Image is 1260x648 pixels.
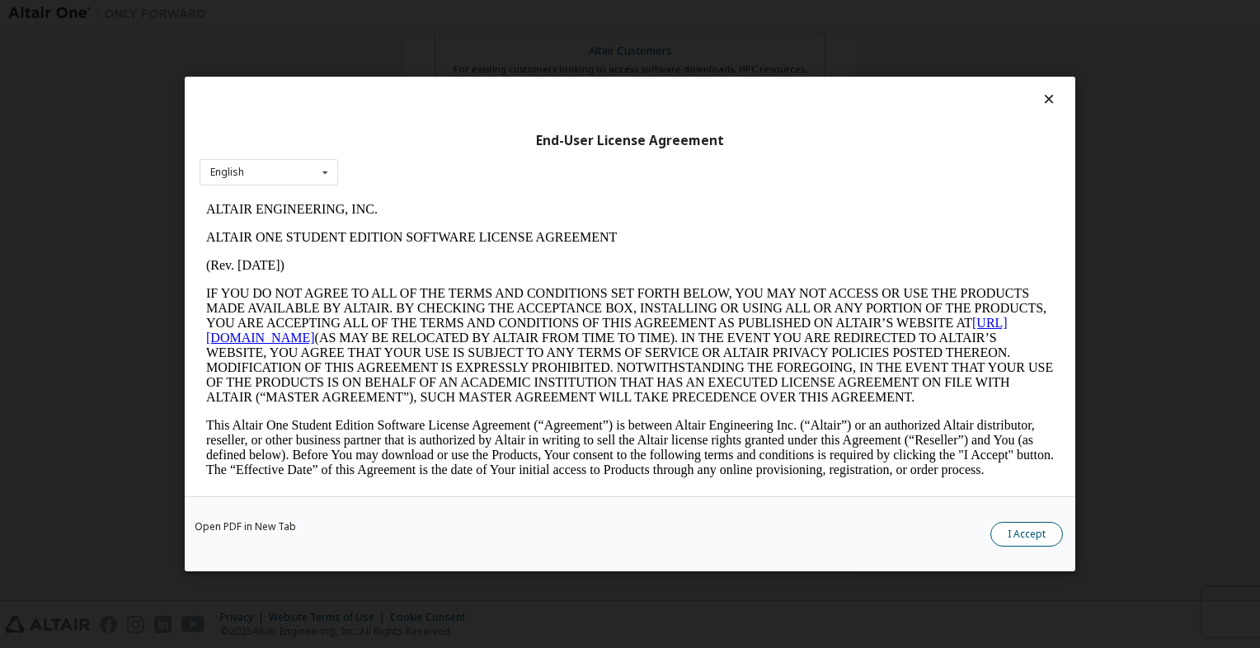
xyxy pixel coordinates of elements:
a: Open PDF in New Tab [195,522,296,532]
div: End-User License Agreement [200,133,1060,149]
p: (Rev. [DATE]) [7,63,854,77]
p: This Altair One Student Edition Software License Agreement (“Agreement”) is between Altair Engine... [7,223,854,282]
a: [URL][DOMAIN_NAME] [7,120,808,149]
p: ALTAIR ENGINEERING, INC. [7,7,854,21]
div: English [210,167,244,177]
p: ALTAIR ONE STUDENT EDITION SOFTWARE LICENSE AGREEMENT [7,35,854,49]
button: I Accept [990,522,1063,547]
p: IF YOU DO NOT AGREE TO ALL OF THE TERMS AND CONDITIONS SET FORTH BELOW, YOU MAY NOT ACCESS OR USE... [7,91,854,209]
